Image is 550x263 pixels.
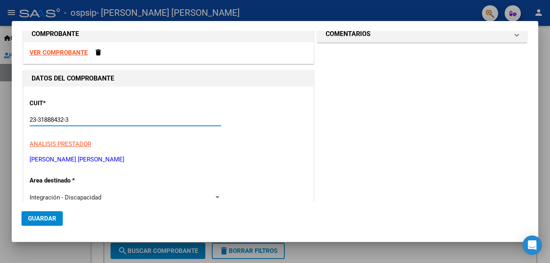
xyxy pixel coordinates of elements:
strong: COMPROBANTE [32,30,79,38]
span: Integración - Discapacidad [30,194,101,201]
span: ANALISIS PRESTADOR [30,140,91,148]
p: [PERSON_NAME] [PERSON_NAME] [30,155,307,164]
div: Open Intercom Messenger [522,235,542,255]
p: Area destinado * [30,176,113,185]
button: Guardar [21,211,63,226]
a: VER COMPROBANTE [30,49,87,56]
strong: DATOS DEL COMPROBANTE [32,74,114,82]
span: Guardar [28,215,56,222]
h1: COMENTARIOS [326,29,371,39]
mat-expansion-panel-header: COMENTARIOS [318,26,527,42]
p: CUIT [30,99,113,108]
